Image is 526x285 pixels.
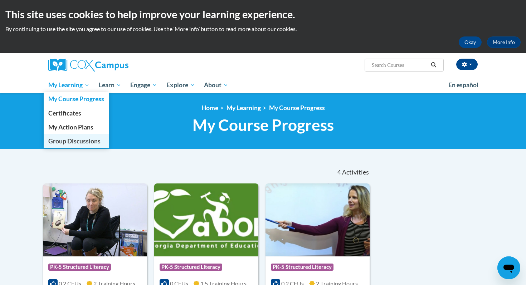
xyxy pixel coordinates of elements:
span: Explore [166,81,195,89]
span: Activities [342,168,369,176]
p: By continuing to use the site you agree to our use of cookies. Use the ‘More info’ button to read... [5,25,521,33]
div: Main menu [38,77,488,93]
span: Learn [99,81,121,89]
a: Cox Campus [48,59,184,72]
a: Explore [162,77,200,93]
span: My Course Progress [193,116,334,134]
span: PK-5 Structured Literacy [48,264,111,271]
span: En español [448,81,478,89]
span: My Course Progress [48,95,104,103]
a: Group Discussions [44,134,109,148]
img: Course Logo [154,183,258,256]
span: My Learning [48,81,89,89]
a: My Course Progress [44,92,109,106]
a: Certificates [44,106,109,120]
a: Home [201,104,218,112]
input: Search Courses [371,61,428,69]
iframe: Button to launch messaging window [497,256,520,279]
button: Search [428,61,439,69]
a: More Info [487,36,521,48]
img: Course Logo [266,183,370,256]
span: Engage [130,81,157,89]
button: Account Settings [456,59,478,70]
span: About [204,81,228,89]
a: Learn [94,77,126,93]
a: En español [444,78,483,93]
span: PK-5 Structured Literacy [160,264,222,271]
span: 4 [337,168,341,176]
span: Group Discussions [48,137,101,145]
span: My Action Plans [48,123,93,131]
img: Cox Campus [48,59,128,72]
button: Okay [459,36,482,48]
a: My Learning [44,77,94,93]
a: My Course Progress [269,104,325,112]
span: PK-5 Structured Literacy [271,264,333,271]
span: Certificates [48,109,81,117]
a: About [200,77,233,93]
a: My Learning [227,104,261,112]
a: Engage [126,77,162,93]
img: Course Logo [43,183,147,256]
h2: This site uses cookies to help improve your learning experience. [5,7,521,21]
a: My Action Plans [44,120,109,134]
